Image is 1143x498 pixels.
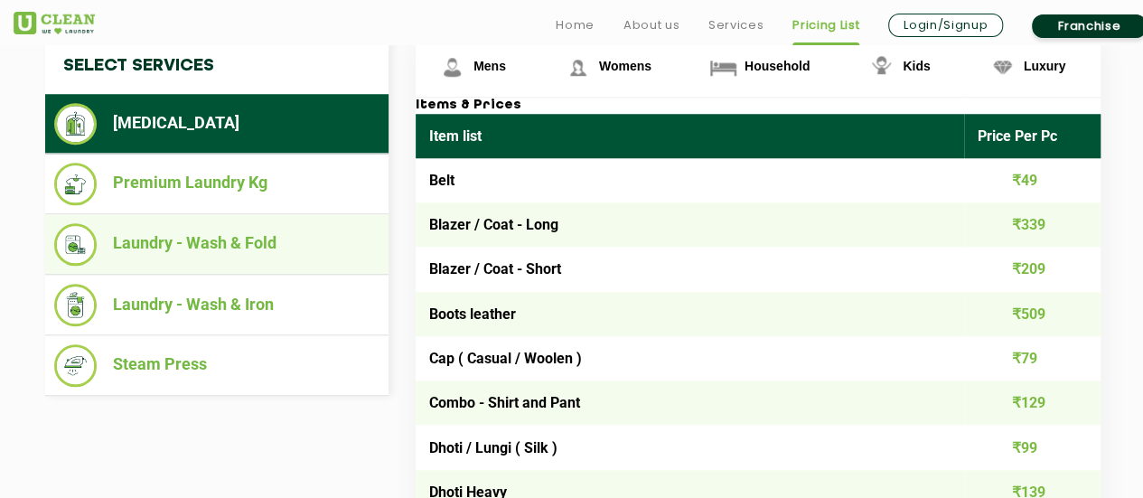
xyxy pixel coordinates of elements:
[1024,59,1066,73] span: Luxury
[708,14,764,36] a: Services
[599,59,651,73] span: Womens
[416,381,964,425] td: Combo - Shirt and Pant
[556,14,595,36] a: Home
[416,202,964,247] td: Blazer / Coat - Long
[416,247,964,291] td: Blazer / Coat - Short
[54,223,379,266] li: Laundry - Wash & Fold
[416,336,964,381] td: Cap ( Casual / Woolen )
[964,202,1101,247] td: ₹339
[964,158,1101,202] td: ₹49
[54,284,97,326] img: Laundry - Wash & Iron
[54,223,97,266] img: Laundry - Wash & Fold
[416,292,964,336] td: Boots leather
[54,103,97,145] img: Dry Cleaning
[562,52,594,83] img: Womens
[623,14,679,36] a: About us
[964,247,1101,291] td: ₹209
[416,425,964,469] td: Dhoti / Lungi ( Silk )
[964,425,1101,469] td: ₹99
[888,14,1003,37] a: Login/Signup
[903,59,930,73] span: Kids
[14,12,95,34] img: UClean Laundry and Dry Cleaning
[866,52,897,83] img: Kids
[964,336,1101,381] td: ₹79
[964,292,1101,336] td: ₹509
[54,103,379,145] li: [MEDICAL_DATA]
[792,14,859,36] a: Pricing List
[54,163,97,205] img: Premium Laundry Kg
[416,114,964,158] th: Item list
[964,114,1101,158] th: Price Per Pc
[54,163,379,205] li: Premium Laundry Kg
[707,52,739,83] img: Household
[416,158,964,202] td: Belt
[45,38,389,94] h4: Select Services
[54,284,379,326] li: Laundry - Wash & Iron
[416,98,1101,114] h3: Items & Prices
[745,59,810,73] span: Household
[54,344,379,387] li: Steam Press
[436,52,468,83] img: Mens
[54,344,97,387] img: Steam Press
[964,381,1101,425] td: ₹129
[987,52,1018,83] img: Luxury
[473,59,506,73] span: Mens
